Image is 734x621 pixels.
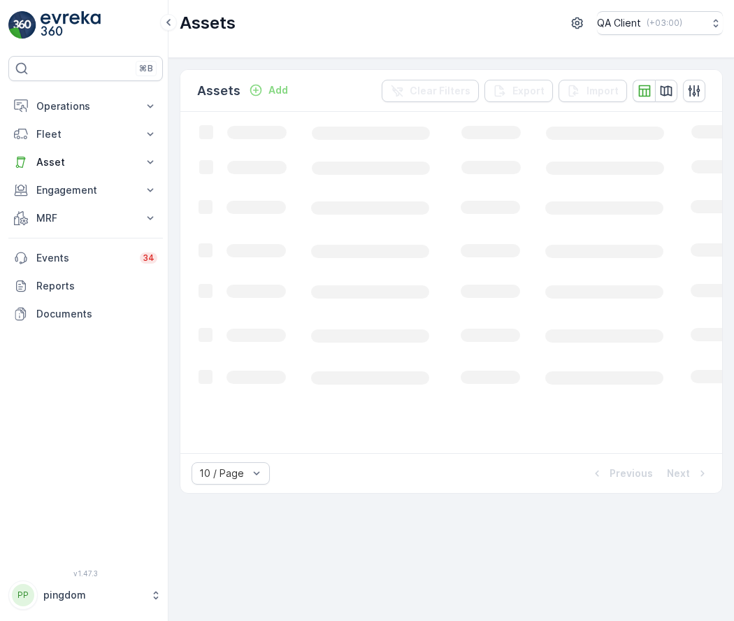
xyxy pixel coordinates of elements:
[382,80,479,102] button: Clear Filters
[8,176,163,204] button: Engagement
[36,155,135,169] p: Asset
[647,17,682,29] p: ( +03:00 )
[268,83,288,97] p: Add
[8,580,163,610] button: PPpingdom
[41,11,101,39] img: logo_light-DOdMpM7g.png
[197,81,240,101] p: Assets
[36,211,135,225] p: MRF
[180,12,236,34] p: Assets
[597,16,641,30] p: QA Client
[43,588,143,602] p: pingdom
[8,204,163,232] button: MRF
[139,63,153,74] p: ⌘B
[597,11,723,35] button: QA Client(+03:00)
[36,307,157,321] p: Documents
[143,252,154,264] p: 34
[8,92,163,120] button: Operations
[8,148,163,176] button: Asset
[667,466,690,480] p: Next
[8,300,163,328] a: Documents
[36,99,135,113] p: Operations
[665,465,711,482] button: Next
[8,272,163,300] a: Reports
[36,183,135,197] p: Engagement
[589,465,654,482] button: Previous
[8,120,163,148] button: Fleet
[484,80,553,102] button: Export
[8,569,163,578] span: v 1.47.3
[36,251,131,265] p: Events
[587,84,619,98] p: Import
[36,127,135,141] p: Fleet
[12,584,34,606] div: PP
[8,11,36,39] img: logo
[410,84,470,98] p: Clear Filters
[36,279,157,293] p: Reports
[8,244,163,272] a: Events34
[610,466,653,480] p: Previous
[243,82,294,99] button: Add
[512,84,545,98] p: Export
[559,80,627,102] button: Import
